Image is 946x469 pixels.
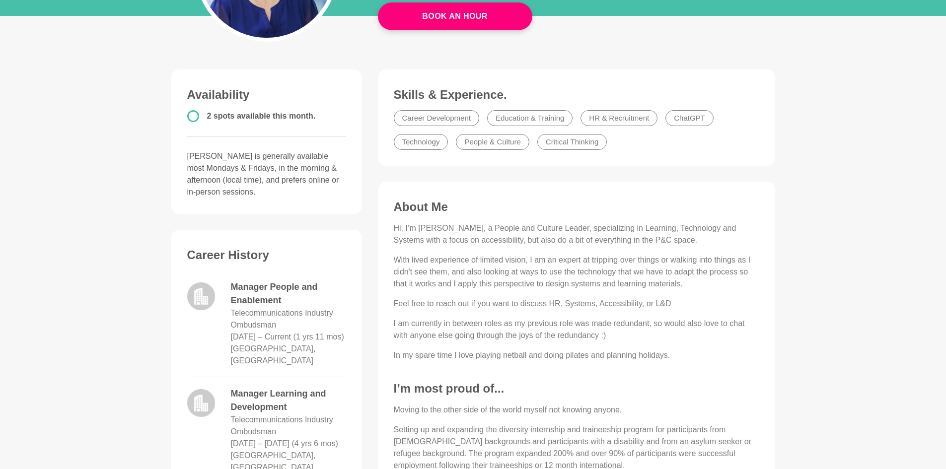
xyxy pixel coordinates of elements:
[231,438,338,450] dd: May 2019 – Nov 2023 (4 yrs 6 mos)
[187,87,346,102] h3: Availability
[394,349,759,361] p: In my spare time I love playing netball and doing pilates and planning holidays.
[231,333,344,341] time: [DATE] – Current (1 yrs 11 mos)
[394,404,759,416] p: Moving to the other side of the world myself not knowing anyone.
[231,387,346,414] dd: Manager Learning and Development
[394,298,759,310] p: Feel free to reach out if you want to discuss HR, Systems, Accessibility, or L&D
[394,200,759,214] h3: About Me
[231,331,344,343] dd: November 2023 – Current (1 yrs 11 mos)
[187,389,215,417] img: logo
[187,282,215,310] img: logo
[231,280,346,307] dd: Manager People and Enablement
[394,222,759,246] p: Hi, I’m [PERSON_NAME], a People and Culture Leader, specializing in Learning, Technology and Syst...
[187,248,346,263] h3: Career History
[394,254,759,290] p: With lived experience of limited vision, I am an expert at tripping over things or walking into t...
[231,414,346,438] dd: Telecommunications Industry Ombudsman
[231,307,346,331] dd: Telecommunications Industry Ombudsman
[231,343,346,367] dd: [GEOGRAPHIC_DATA], [GEOGRAPHIC_DATA]
[207,112,316,120] span: 2 spots available this month.
[231,439,338,448] time: [DATE] – [DATE] (4 yrs 6 mos)
[394,87,759,102] h3: Skills & Experience.
[378,2,532,30] a: Book An Hour
[394,318,759,341] p: I am currently in between roles as my previous role was made redundant, so would also love to cha...
[187,150,346,198] p: [PERSON_NAME] is generally available most Mondays & Fridays, in the morning & afternoon (local ti...
[394,381,759,396] h3: I’m most proud of...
